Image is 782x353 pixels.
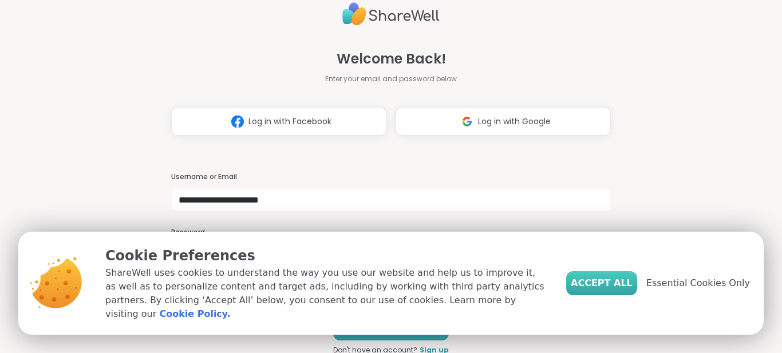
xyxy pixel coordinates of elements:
[159,307,230,321] a: Cookie Policy.
[478,116,551,128] span: Log in with Google
[456,111,478,132] img: ShareWell Logomark
[227,111,248,132] img: ShareWell Logomark
[171,228,611,237] h3: Password
[171,172,611,182] h3: Username or Email
[248,116,331,128] span: Log in with Facebook
[337,49,446,69] span: Welcome Back!
[571,276,633,290] span: Accept All
[105,245,548,266] p: Cookie Preferences
[396,107,611,136] button: Log in with Google
[325,74,457,84] span: Enter your email and password below
[566,271,637,295] button: Accept All
[105,266,548,321] p: ShareWell uses cookies to understand the way you use our website and help us to improve it, as we...
[646,276,750,290] span: Essential Cookies Only
[171,107,386,136] button: Log in with Facebook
